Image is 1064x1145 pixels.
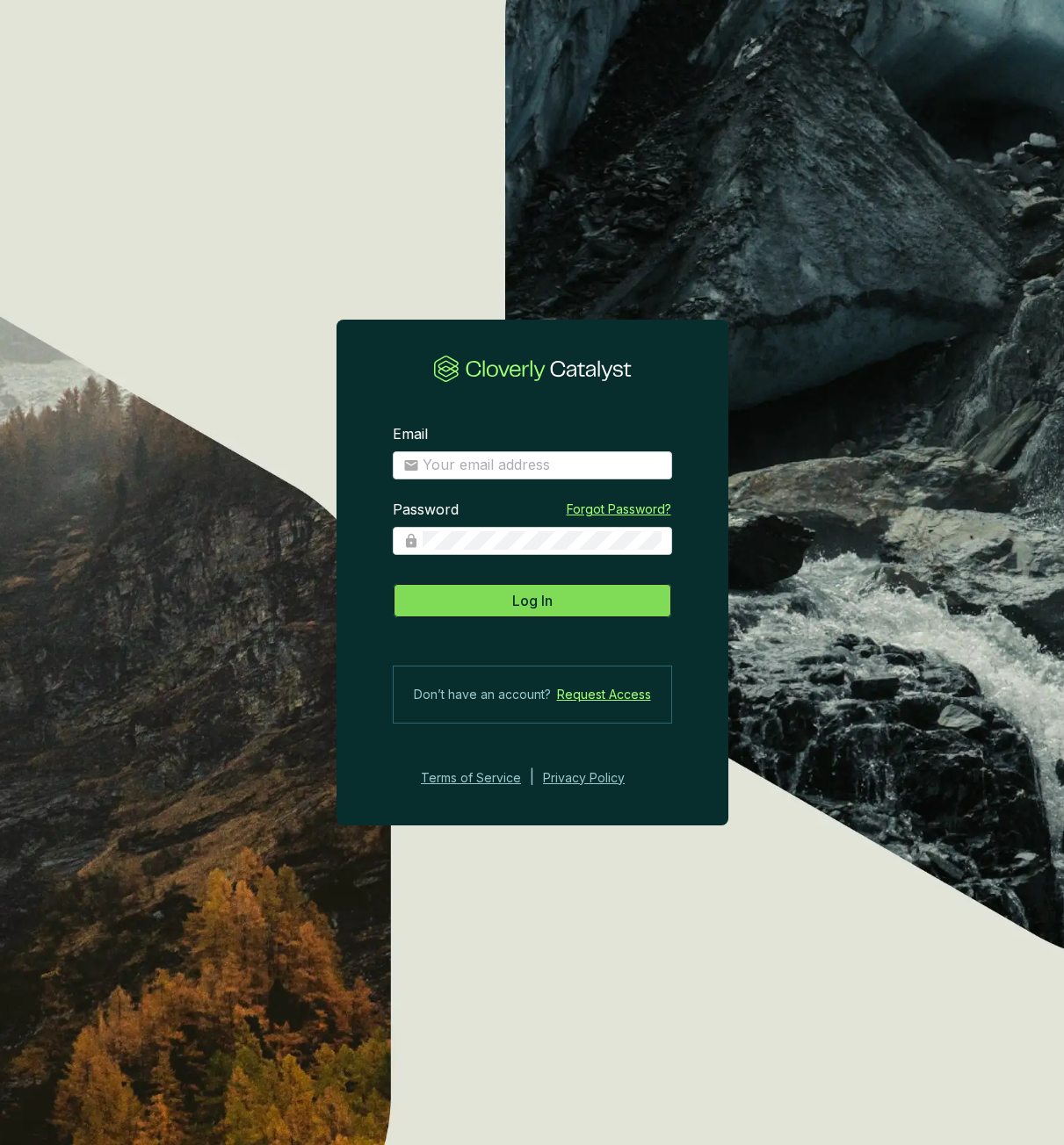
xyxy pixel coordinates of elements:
input: Email [423,456,662,475]
span: Log In [512,590,553,611]
a: Forgot Password? [567,500,671,518]
input: Password [423,531,662,551]
div: | [530,767,534,789]
a: Terms of Service [416,767,521,789]
button: Log In [393,583,672,618]
a: Request Access [557,684,651,705]
span: Don’t have an account? [414,684,551,705]
label: Password [393,500,459,520]
label: Email [393,425,428,444]
a: Privacy Policy [543,767,648,789]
